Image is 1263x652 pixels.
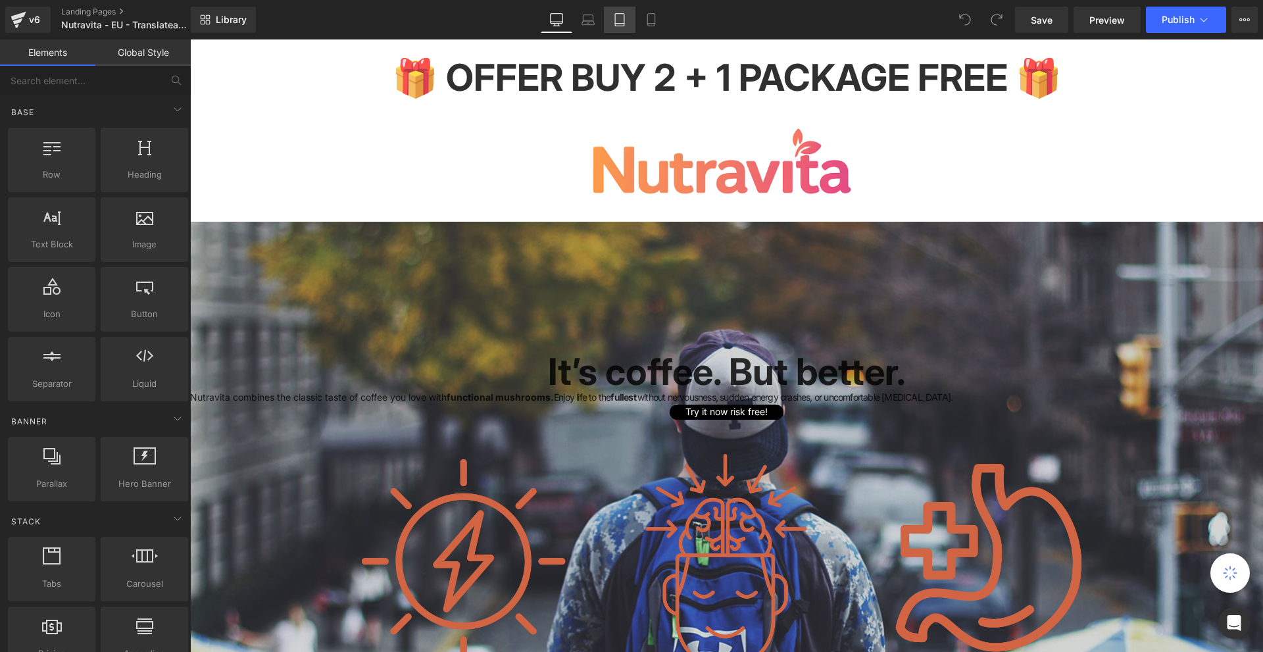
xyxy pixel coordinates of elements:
[12,377,91,391] span: Separator
[105,477,184,491] span: Hero Banner
[10,106,36,118] span: Base
[61,20,187,30] span: Nutravita - EU - Translateable
[1074,7,1141,33] a: Preview
[541,7,572,33] a: Desktop
[952,7,978,33] button: Undo
[105,307,184,321] span: Button
[12,477,91,491] span: Parallax
[12,577,91,591] span: Tabs
[105,168,184,182] span: Heading
[105,577,184,591] span: Carousel
[1162,14,1195,25] span: Publish
[105,377,184,391] span: Liquid
[191,7,256,33] a: New Library
[95,39,191,66] a: Global Style
[495,365,578,380] span: Try it now risk free!
[480,365,593,380] a: Try it now risk free!
[364,352,446,363] span: Enjoy life to the
[216,14,247,26] span: Library
[12,307,91,321] span: Icon
[1218,607,1250,639] div: Open Intercom Messenger
[105,238,184,251] span: Image
[1146,7,1226,33] button: Publish
[604,7,635,33] a: Tablet
[1231,7,1258,33] button: More
[12,238,91,251] span: Text Block
[12,168,91,182] span: Row
[5,7,51,33] a: v6
[572,7,604,33] a: Laptop
[983,7,1010,33] button: Redo
[1089,13,1125,27] span: Preview
[10,415,49,428] span: Banner
[61,7,212,17] a: Landing Pages
[1031,13,1052,27] span: Save
[635,7,667,33] a: Mobile
[446,352,762,363] span: without nervousness, sudden energy crashes, or uncomfortable [MEDICAL_DATA].
[202,16,872,61] strong: 🎁 OFFER BUY 2 + 1 PACKAGE FREE 🎁
[10,515,42,528] span: Stack
[26,11,43,28] div: v6
[420,352,445,363] strong: fullest
[257,352,364,363] strong: functional mushrooms.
